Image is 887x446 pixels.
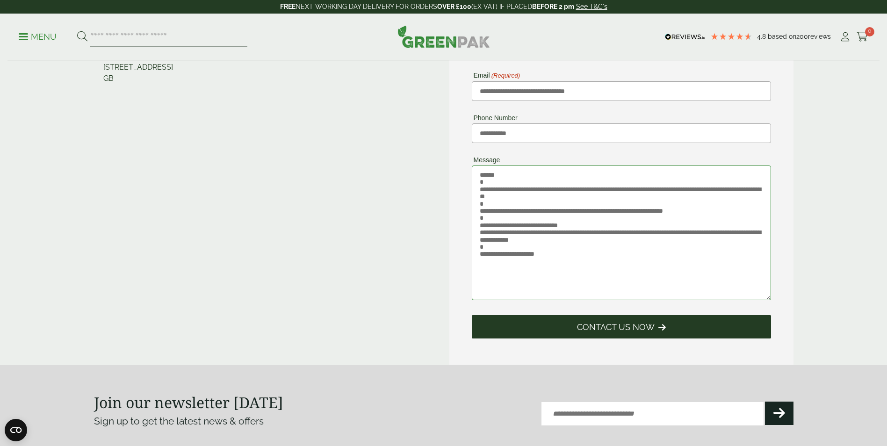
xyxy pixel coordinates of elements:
span: 4.8 [757,33,768,40]
img: GreenPak Supplies [397,25,490,48]
p: Menu [19,31,57,43]
div: 4.79 Stars [710,32,752,41]
label: Message [472,157,500,163]
span: 200 [796,33,808,40]
label: Phone Number [472,115,518,121]
strong: FREE [280,3,296,10]
strong: Join our newsletter [DATE] [94,392,283,412]
strong: BEFORE 2 pm [532,3,574,10]
span: 0 [865,27,874,36]
img: REVIEWS.io [665,34,706,40]
span: reviews [808,33,831,40]
label: Email [472,72,520,79]
button: Open CMP widget [5,419,27,441]
a: Menu [19,31,57,41]
a: 0 [857,30,868,44]
p: Sign up to get the latest news & offers [94,414,409,429]
button: Contact Us Now [472,315,771,338]
span: Based on [768,33,796,40]
div: [GEOGRAPHIC_DATA], [GEOGRAPHIC_DATA] [GEOGRAPHIC_DATA] [STREET_ADDRESS] GB [103,39,256,84]
span: Contact Us Now [577,322,655,332]
i: Cart [857,32,868,42]
span: (Required) [490,72,520,79]
strong: OVER £100 [437,3,471,10]
a: See T&C's [576,3,607,10]
i: My Account [839,32,851,42]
